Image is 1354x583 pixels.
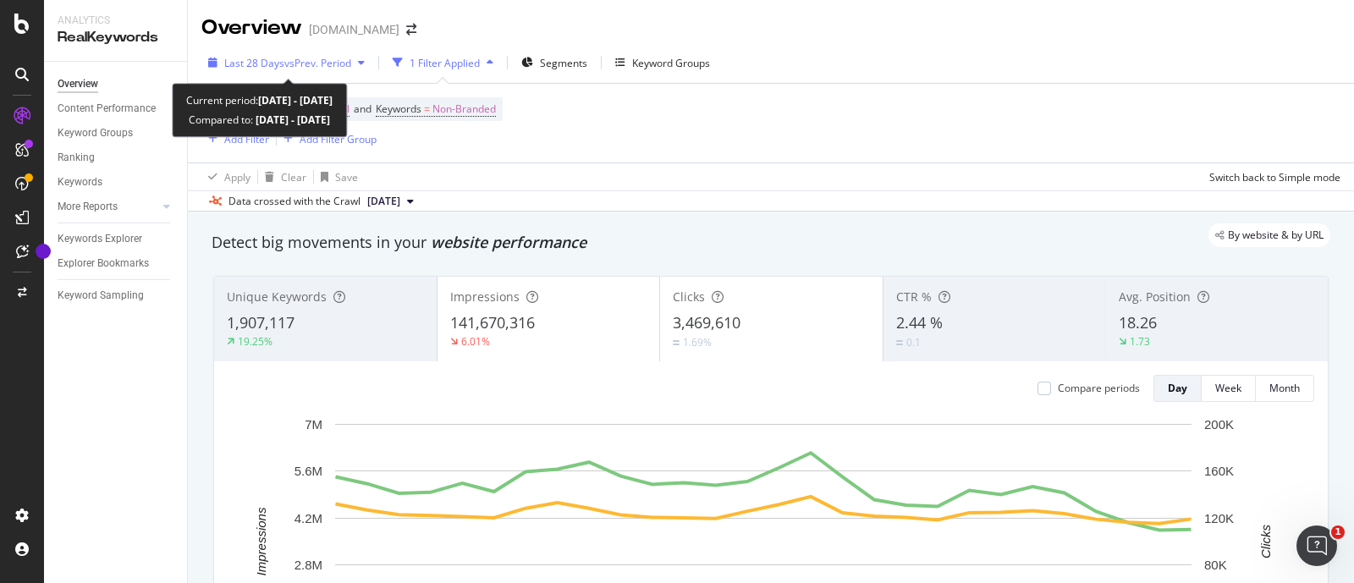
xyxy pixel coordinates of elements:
[1208,223,1330,247] div: legacy label
[281,170,306,184] div: Clear
[58,100,175,118] a: Content Performance
[1202,375,1256,402] button: Week
[58,255,175,272] a: Explorer Bookmarks
[201,163,250,190] button: Apply
[335,170,358,184] div: Save
[277,129,377,149] button: Add Filter Group
[896,340,903,345] img: Equal
[253,113,330,127] b: [DATE] - [DATE]
[1119,312,1157,333] span: 18.26
[294,464,322,478] text: 5.6M
[58,173,175,191] a: Keywords
[58,230,175,248] a: Keywords Explorer
[683,335,712,349] div: 1.69%
[1204,558,1227,572] text: 80K
[201,129,269,149] button: Add Filter
[58,230,142,248] div: Keywords Explorer
[1331,525,1345,539] span: 1
[189,110,330,129] div: Compared to:
[896,289,932,305] span: CTR %
[450,289,520,305] span: Impressions
[673,340,680,345] img: Equal
[224,132,269,146] div: Add Filter
[294,511,322,525] text: 4.2M
[1209,170,1340,184] div: Switch back to Simple mode
[906,335,921,349] div: 0.1
[314,163,358,190] button: Save
[1296,525,1337,566] iframe: Intercom live chat
[224,56,284,70] span: Last 28 Days
[58,124,175,142] a: Keyword Groups
[1215,381,1241,395] div: Week
[1119,289,1191,305] span: Avg. Position
[1153,375,1202,402] button: Day
[424,102,430,116] span: =
[238,334,272,349] div: 19.25%
[300,132,377,146] div: Add Filter Group
[227,289,327,305] span: Unique Keywords
[309,21,399,38] div: [DOMAIN_NAME]
[1258,524,1273,558] text: Clicks
[376,102,421,116] span: Keywords
[58,75,175,93] a: Overview
[1130,334,1150,349] div: 1.73
[254,507,268,575] text: Impressions
[305,417,322,432] text: 7M
[58,149,175,167] a: Ranking
[1204,511,1234,525] text: 120K
[258,93,333,107] b: [DATE] - [DATE]
[406,24,416,36] div: arrow-right-arrow-left
[58,124,133,142] div: Keyword Groups
[896,312,943,333] span: 2.44 %
[258,163,306,190] button: Clear
[284,56,351,70] span: vs Prev. Period
[58,100,156,118] div: Content Performance
[540,56,587,70] span: Segments
[228,194,361,209] div: Data crossed with the Crawl
[58,198,158,216] a: More Reports
[432,97,496,121] span: Non-Branded
[36,244,51,259] div: Tooltip anchor
[515,49,594,76] button: Segments
[201,14,302,42] div: Overview
[58,287,175,305] a: Keyword Sampling
[201,49,372,76] button: Last 28 DaysvsPrev. Period
[58,173,102,191] div: Keywords
[410,56,480,70] div: 1 Filter Applied
[361,191,421,212] button: [DATE]
[227,312,294,333] span: 1,907,117
[58,149,95,167] div: Ranking
[1168,381,1187,395] div: Day
[608,49,717,76] button: Keyword Groups
[632,56,710,70] div: Keyword Groups
[354,102,372,116] span: and
[186,91,333,110] div: Current period:
[58,75,98,93] div: Overview
[461,334,490,349] div: 6.01%
[1058,381,1140,395] div: Compare periods
[224,170,250,184] div: Apply
[673,289,705,305] span: Clicks
[1228,230,1324,240] span: By website & by URL
[58,255,149,272] div: Explorer Bookmarks
[450,312,535,333] span: 141,670,316
[1204,417,1234,432] text: 200K
[1203,163,1340,190] button: Switch back to Simple mode
[58,287,144,305] div: Keyword Sampling
[673,312,740,333] span: 3,469,610
[1256,375,1314,402] button: Month
[1269,381,1300,395] div: Month
[386,49,500,76] button: 1 Filter Applied
[1204,464,1234,478] text: 160K
[294,558,322,572] text: 2.8M
[58,198,118,216] div: More Reports
[58,14,173,28] div: Analytics
[58,28,173,47] div: RealKeywords
[367,194,400,209] span: 2025 Sep. 13th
